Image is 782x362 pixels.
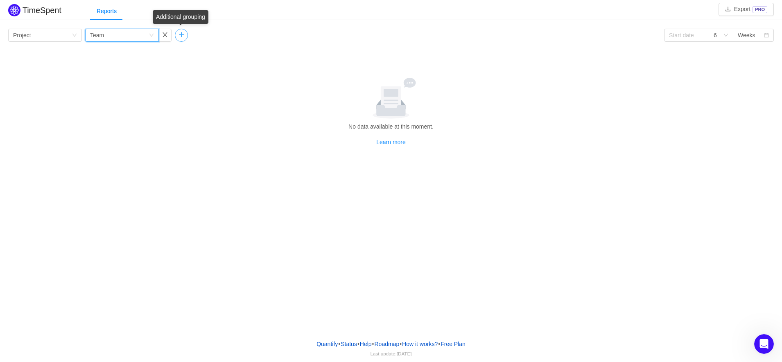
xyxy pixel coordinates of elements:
span: • [338,341,340,347]
input: Start date [664,29,709,42]
div: 6 [714,29,717,41]
div: Team [90,29,104,41]
a: Help [359,338,372,350]
span: No data available at this moment. [348,123,434,130]
span: • [400,341,402,347]
span: • [372,341,374,347]
span: • [438,341,440,347]
i: icon: calendar [764,33,769,38]
div: Project [13,29,31,41]
a: Roadmap [374,338,400,350]
i: icon: down [723,33,728,38]
button: icon: plus [175,29,188,42]
img: Quantify logo [8,4,20,16]
a: Status [340,338,357,350]
span: • [357,341,359,347]
iframe: Intercom live chat [754,334,774,354]
a: Learn more [376,139,406,145]
div: Reports [90,2,123,20]
span: [DATE] [397,351,412,356]
i: icon: down [149,33,154,38]
div: Weeks [738,29,755,41]
button: Free Plan [440,338,466,350]
button: How it works? [402,338,438,350]
h2: TimeSpent [23,6,61,15]
span: Last update: [371,351,412,356]
div: Additional grouping [153,10,208,24]
i: icon: down [72,33,77,38]
button: icon: downloadExportPRO [719,3,774,16]
a: Quantify [316,338,338,350]
button: icon: close [158,29,172,42]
